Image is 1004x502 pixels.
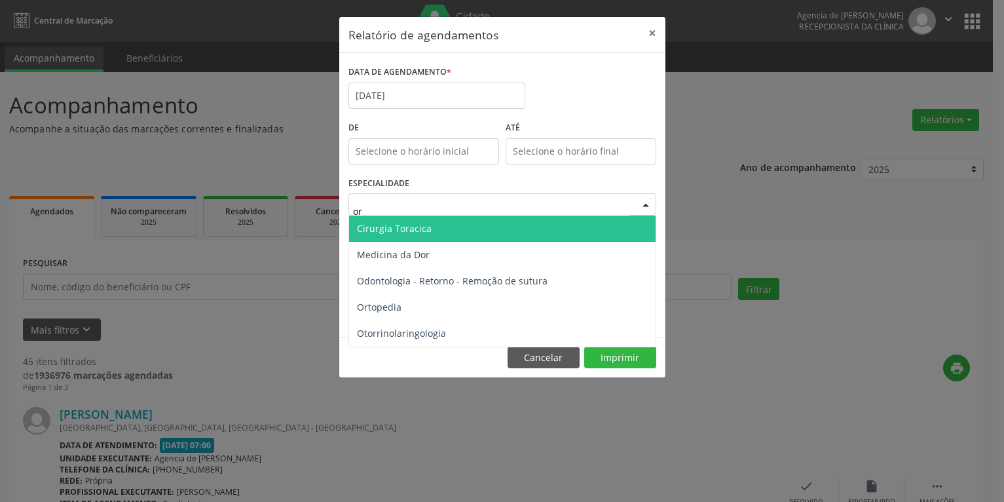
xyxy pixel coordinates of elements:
span: Ortopedia [357,301,401,313]
label: ESPECIALIDADE [348,174,409,194]
label: ATÉ [506,118,656,138]
span: Medicina da Dor [357,248,430,261]
input: Selecione o horário final [506,138,656,164]
button: Imprimir [584,347,656,369]
label: De [348,118,499,138]
h5: Relatório de agendamentos [348,26,498,43]
span: Odontologia - Retorno - Remoção de sutura [357,275,548,287]
button: Close [639,17,665,49]
input: Selecione o horário inicial [348,138,499,164]
button: Cancelar [508,347,580,369]
input: Seleciona uma especialidade [353,198,629,224]
span: Cirurgia Toracica [357,222,432,235]
span: Otorrinolaringologia [357,327,446,339]
input: Selecione uma data ou intervalo [348,83,525,109]
label: DATA DE AGENDAMENTO [348,62,451,83]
